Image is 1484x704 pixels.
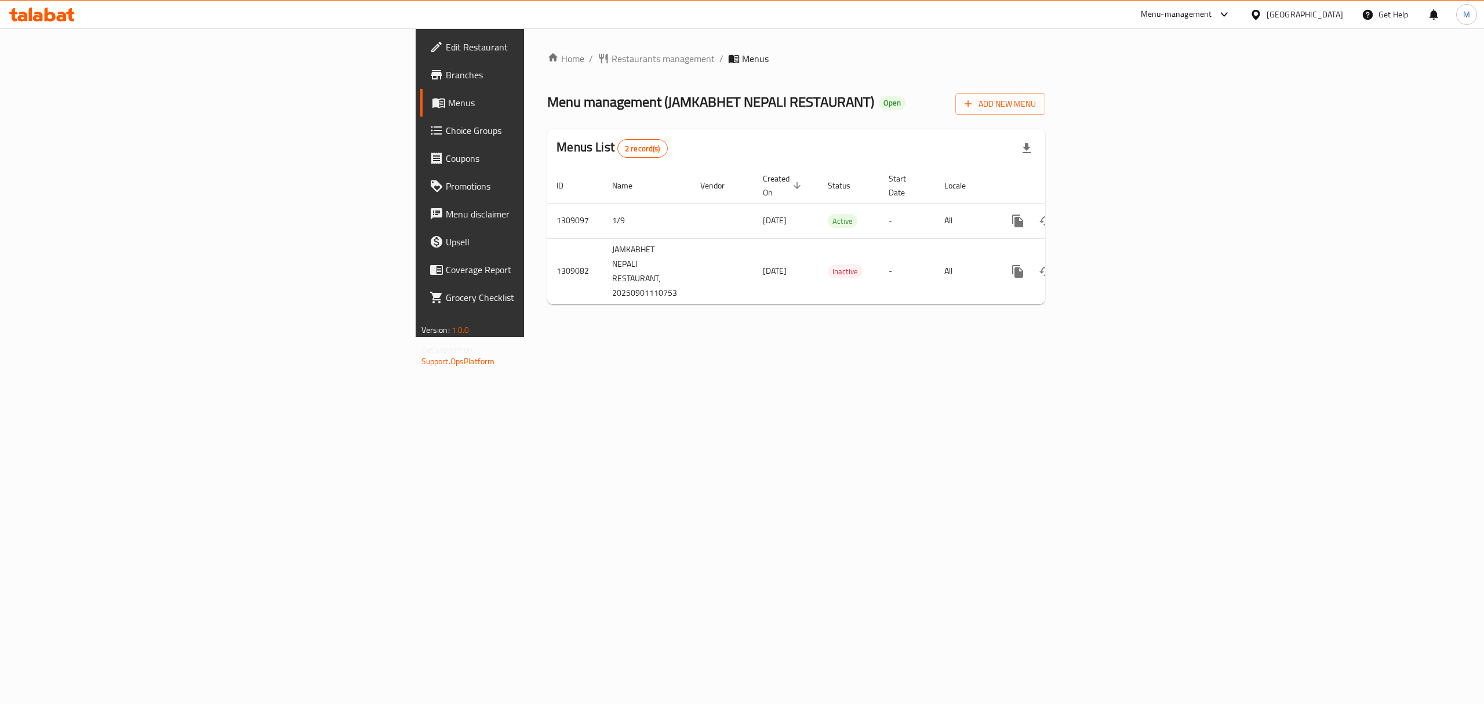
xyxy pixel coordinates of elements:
[612,52,715,66] span: Restaurants management
[446,291,654,304] span: Grocery Checklist
[1032,207,1060,235] button: Change Status
[828,214,857,228] div: Active
[1013,135,1041,162] div: Export file
[420,89,664,117] a: Menus
[420,117,664,144] a: Choice Groups
[828,264,863,278] div: Inactive
[879,98,905,108] span: Open
[446,40,654,54] span: Edit Restaurant
[955,93,1045,115] button: Add New Menu
[452,322,470,338] span: 1.0.0
[421,342,475,357] span: Get support on:
[935,238,995,304] td: All
[547,89,874,115] span: Menu management ( JAMKABHET NEPALI RESTAURANT )
[742,52,769,66] span: Menus
[420,61,664,89] a: Branches
[935,203,995,238] td: All
[446,207,654,221] span: Menu disclaimer
[828,215,857,228] span: Active
[879,96,905,110] div: Open
[700,179,740,193] span: Vendor
[763,213,787,228] span: [DATE]
[446,179,654,193] span: Promotions
[1032,257,1060,285] button: Change Status
[618,143,667,154] span: 2 record(s)
[420,228,664,256] a: Upsell
[944,179,981,193] span: Locale
[763,263,787,278] span: [DATE]
[995,168,1125,204] th: Actions
[446,263,654,277] span: Coverage Report
[879,238,935,304] td: -
[828,265,863,278] span: Inactive
[547,52,1045,66] nav: breadcrumb
[1004,207,1032,235] button: more
[420,284,664,311] a: Grocery Checklist
[446,151,654,165] span: Coupons
[446,124,654,137] span: Choice Groups
[828,179,865,193] span: Status
[420,33,664,61] a: Edit Restaurant
[446,235,654,249] span: Upsell
[448,96,654,110] span: Menus
[879,203,935,238] td: -
[763,172,805,199] span: Created On
[421,354,495,369] a: Support.OpsPlatform
[612,179,648,193] span: Name
[617,139,668,158] div: Total records count
[420,256,664,284] a: Coverage Report
[446,68,654,82] span: Branches
[556,139,667,158] h2: Menus List
[421,322,450,338] span: Version:
[1267,8,1343,21] div: [GEOGRAPHIC_DATA]
[1463,8,1470,21] span: M
[965,97,1036,111] span: Add New Menu
[420,172,664,200] a: Promotions
[1141,8,1212,21] div: Menu-management
[420,144,664,172] a: Coupons
[1004,257,1032,285] button: more
[547,168,1125,304] table: enhanced table
[719,52,723,66] li: /
[889,172,921,199] span: Start Date
[420,200,664,228] a: Menu disclaimer
[556,179,579,193] span: ID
